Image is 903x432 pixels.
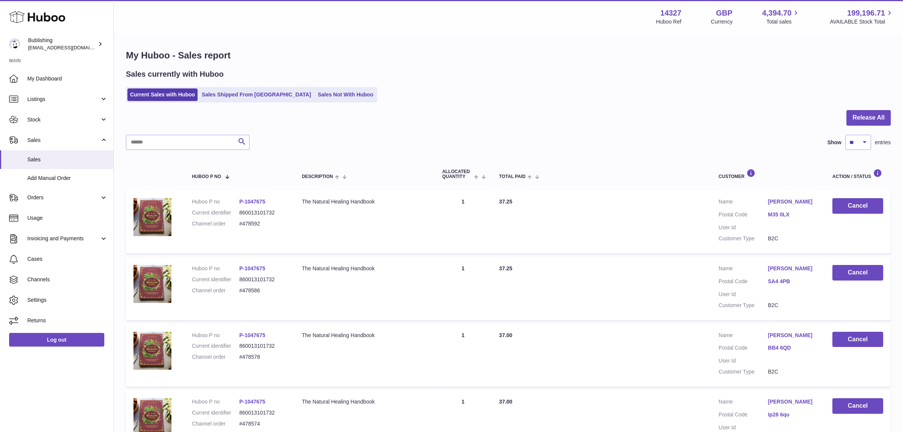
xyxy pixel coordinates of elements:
[239,409,287,416] dd: 860013101732
[302,198,427,205] div: The Natural Healing Handbook
[27,255,108,263] span: Cases
[719,424,768,431] dt: User Id
[719,235,768,242] dt: Customer Type
[719,169,817,179] div: Customer
[768,265,817,272] a: [PERSON_NAME]
[716,8,732,18] strong: GBP
[239,332,265,338] a: P-1047675
[719,332,768,341] dt: Name
[28,37,96,51] div: Bublishing
[239,209,287,216] dd: 860013101732
[27,175,108,182] span: Add Manual Order
[435,324,492,387] td: 1
[9,38,20,50] img: internalAdmin-14327@internal.huboo.com
[302,332,427,339] div: The Natural Healing Handbook
[719,344,768,353] dt: Postal Code
[719,278,768,287] dt: Postal Code
[847,8,885,18] span: 199,196.71
[27,194,100,201] span: Orders
[832,265,883,281] button: Cancel
[239,276,287,283] dd: 860013101732
[27,116,100,123] span: Stock
[133,332,171,370] img: 1749741825.png
[499,174,526,179] span: Total paid
[832,398,883,414] button: Cancel
[192,342,239,350] dt: Current identifier
[828,139,842,146] label: Show
[127,88,198,101] a: Current Sales with Huboo
[27,96,100,103] span: Listings
[830,18,894,25] span: AVAILABLE Stock Total
[9,333,104,347] a: Log out
[192,332,239,339] dt: Huboo P no
[28,44,112,50] span: [EMAIL_ADDRESS][DOMAIN_NAME]
[768,235,817,242] dd: B2C
[133,265,171,303] img: 1749741825.png
[719,224,768,231] dt: User Id
[719,291,768,298] dt: User Id
[302,265,427,272] div: The Natural Healing Handbook
[768,411,817,418] a: Ip28 6qu
[126,69,224,79] h2: Sales currently with Huboo
[768,278,817,285] a: SA4 4PB
[719,398,768,407] dt: Name
[192,276,239,283] dt: Current identifier
[133,198,171,236] img: 1749741825.png
[762,8,792,18] span: 4,394.70
[832,198,883,214] button: Cancel
[875,139,891,146] span: entries
[656,18,682,25] div: Huboo Ref
[192,398,239,405] dt: Huboo P no
[499,332,512,338] span: 37.00
[499,199,512,205] span: 37.25
[239,265,265,271] a: P-1047675
[27,235,100,242] span: Invoicing and Payments
[830,8,894,25] a: 199,196.71 AVAILABLE Stock Total
[768,211,817,218] a: M35 0LX
[192,265,239,272] dt: Huboo P no
[239,342,287,350] dd: 860013101732
[499,399,512,405] span: 37.00
[435,257,492,320] td: 1
[192,409,239,416] dt: Current identifier
[27,317,108,324] span: Returns
[27,156,108,163] span: Sales
[719,411,768,420] dt: Postal Code
[768,368,817,375] dd: B2C
[768,302,817,309] dd: B2C
[27,276,108,283] span: Channels
[192,420,239,427] dt: Channel order
[192,287,239,294] dt: Channel order
[719,357,768,364] dt: User Id
[126,49,891,61] h1: My Huboo - Sales report
[199,88,314,101] a: Sales Shipped From [GEOGRAPHIC_DATA]
[192,198,239,205] dt: Huboo P no
[719,198,768,207] dt: Name
[719,211,768,220] dt: Postal Code
[239,420,287,427] dd: #478574
[719,368,768,375] dt: Customer Type
[768,198,817,205] a: [PERSON_NAME]
[27,296,108,304] span: Settings
[239,287,287,294] dd: #478586
[27,214,108,222] span: Usage
[302,174,333,179] span: Description
[719,302,768,309] dt: Customer Type
[315,88,376,101] a: Sales Not With Huboo
[711,18,733,25] div: Currency
[660,8,682,18] strong: 14327
[846,110,891,126] button: Release All
[768,344,817,352] a: BB4 6QD
[499,265,512,271] span: 37.25
[239,199,265,205] a: P-1047675
[192,353,239,361] dt: Channel order
[239,399,265,405] a: P-1047675
[27,75,108,82] span: My Dashboard
[239,220,287,227] dd: #478592
[192,174,221,179] span: Huboo P no
[832,332,883,347] button: Cancel
[766,18,800,25] span: Total sales
[27,137,100,144] span: Sales
[192,209,239,216] dt: Current identifier
[239,353,287,361] dd: #478578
